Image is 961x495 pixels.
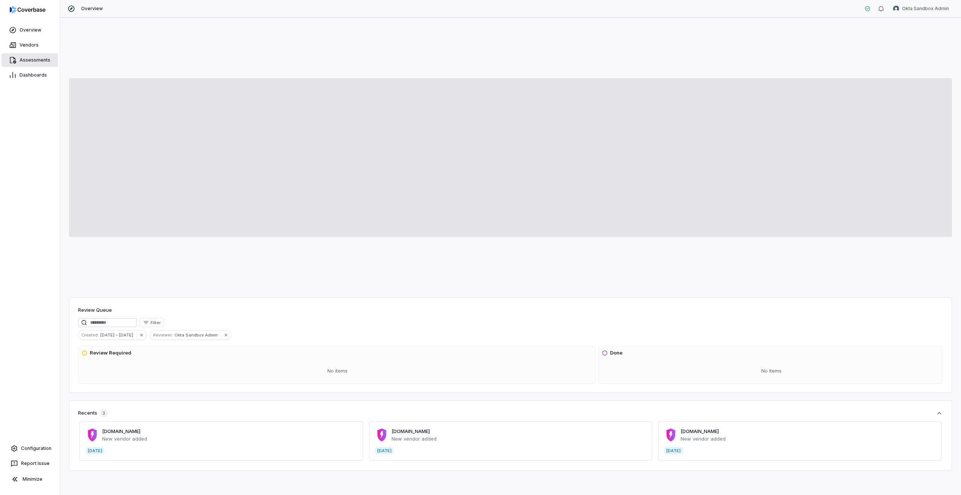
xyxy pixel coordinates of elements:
[150,332,175,338] span: Reviewer :
[90,349,131,357] h3: Review Required
[151,320,161,326] span: Filter
[175,332,221,338] span: Okta Sandbox Admin
[100,409,107,417] span: 3
[78,306,112,314] h1: Review Queue
[21,460,50,466] span: Report Issue
[23,476,42,482] span: Minimize
[902,6,949,12] span: Okta Sandbox Admin
[102,428,140,434] a: [DOMAIN_NAME]
[81,361,593,381] div: No items
[81,6,103,12] span: Overview
[3,442,57,455] a: Configuration
[602,361,941,381] div: No items
[3,472,57,487] button: Minimize
[2,68,58,82] a: Dashboards
[3,457,57,470] button: Report Issue
[20,42,39,48] span: Vendors
[2,53,58,67] a: Assessments
[889,3,953,14] button: Okta Sandbox Admin avatarOkta Sandbox Admin
[78,409,107,417] div: Recents
[78,332,100,338] span: Created :
[20,72,47,78] span: Dashboards
[21,445,51,451] span: Configuration
[20,27,41,33] span: Overview
[392,428,430,434] a: [DOMAIN_NAME]
[140,318,164,327] button: Filter
[681,428,719,434] a: [DOMAIN_NAME]
[2,23,58,37] a: Overview
[610,349,622,357] h3: Done
[78,409,943,417] button: Recents3
[893,6,899,12] img: Okta Sandbox Admin avatar
[2,38,58,52] a: Vendors
[100,332,136,338] span: [DATE] - [DATE]
[20,57,50,63] span: Assessments
[10,6,45,14] img: logo-D7KZi-bG.svg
